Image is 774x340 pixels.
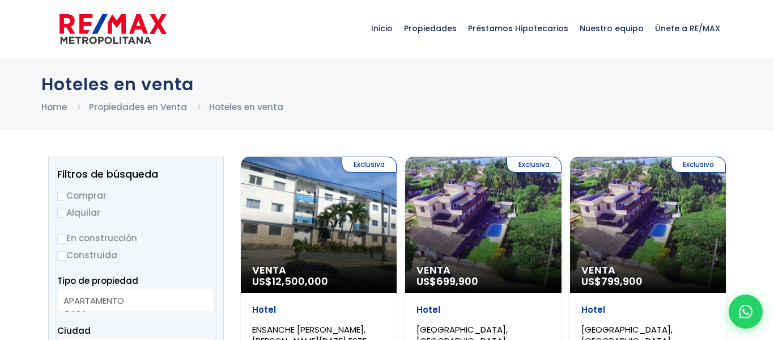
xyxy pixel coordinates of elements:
span: Ciudad [57,325,91,337]
span: Exclusiva [342,157,397,173]
span: 12,500,000 [272,274,328,288]
option: CASA [63,307,200,320]
label: Comprar [57,188,215,203]
span: Exclusiva [671,157,726,173]
input: Alquilar [57,209,66,218]
span: Propiedades [398,11,462,45]
label: Construida [57,248,215,262]
label: Alquilar [57,205,215,220]
span: 799,900 [601,274,643,288]
option: APARTAMENTO [63,294,200,307]
span: US$ [416,274,478,288]
a: Propiedades en Venta [89,101,187,113]
span: Venta [581,265,715,276]
h2: Filtros de búsqueda [57,169,215,180]
input: Construida [57,251,66,261]
span: Venta [252,265,385,276]
span: 699,900 [436,274,478,288]
span: Tipo de propiedad [57,275,138,287]
input: En construcción [57,234,66,244]
p: Hotel [416,304,550,316]
span: Venta [416,265,550,276]
span: US$ [581,274,643,288]
img: remax-metropolitana-logo [59,12,167,46]
label: En construcción [57,231,215,245]
a: Hoteles en venta [209,101,283,113]
p: Hotel [581,304,715,316]
h1: Hoteles en venta [41,74,733,94]
span: US$ [252,274,328,288]
p: Hotel [252,304,385,316]
a: Home [41,101,67,113]
span: Inicio [365,11,398,45]
input: Comprar [57,192,66,201]
span: Únete a RE/MAX [649,11,726,45]
span: Exclusiva [507,157,562,173]
span: Préstamos Hipotecarios [462,11,574,45]
span: Nuestro equipo [574,11,649,45]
